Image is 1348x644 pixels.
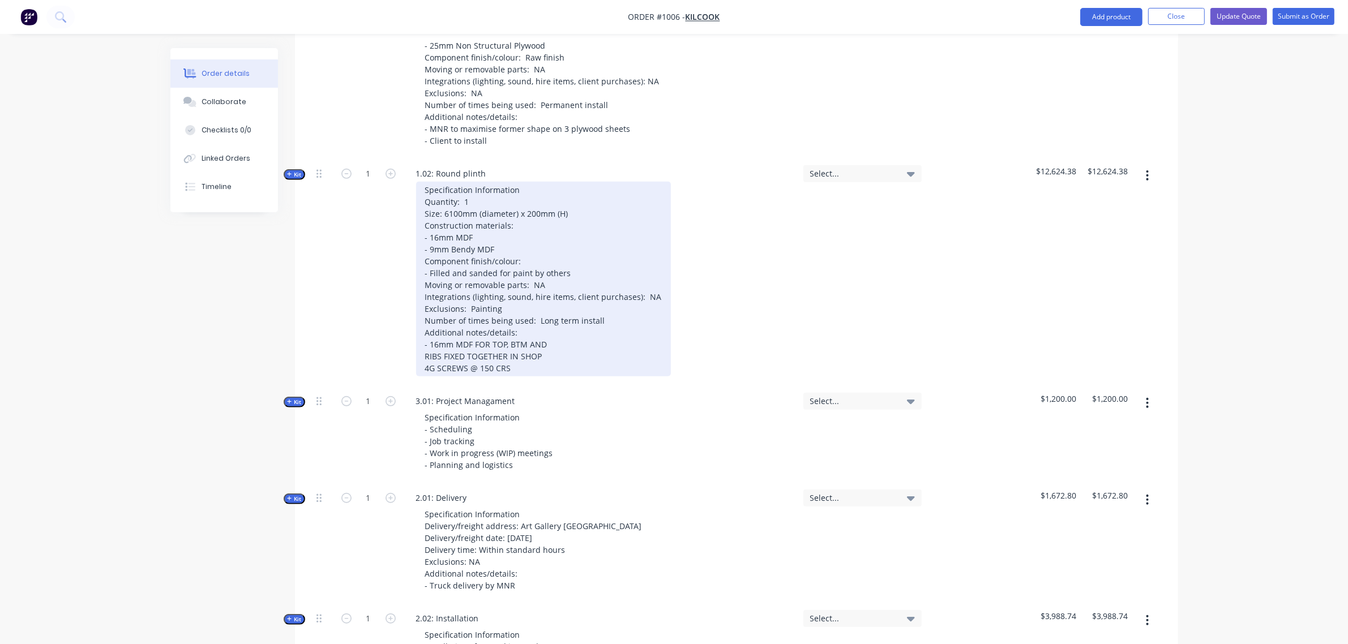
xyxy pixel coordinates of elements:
span: $1,672.80 [1034,490,1076,501]
button: Kit [284,493,305,504]
span: $1,672.80 [1085,490,1128,501]
span: $12,624.38 [1085,165,1128,177]
a: Kilcook [686,12,720,23]
button: Collaborate [170,88,278,116]
div: 2.01: Delivery [407,490,476,506]
span: Select... [810,168,896,179]
div: Order details [202,68,250,79]
div: Checklists 0/0 [202,125,251,135]
button: Order details [170,59,278,88]
span: $3,988.74 [1085,610,1128,622]
button: Submit as Order [1273,8,1334,25]
span: $1,200.00 [1085,393,1128,405]
div: Collaborate [202,97,246,107]
button: Kit [284,614,305,625]
span: Kit [287,495,302,503]
div: Timeline [202,182,232,192]
div: 1.02: Round plinth [407,165,495,182]
span: Select... [810,395,896,407]
span: $1,200.00 [1034,393,1076,405]
span: Select... [810,492,896,504]
button: Add product [1080,8,1142,26]
button: Timeline [170,173,278,201]
div: 2.02: Installation [407,610,488,626]
span: $3,988.74 [1034,610,1076,622]
img: Factory [20,8,37,25]
span: Select... [810,612,896,624]
div: Specification Information Delivery/freight address: Art Gallery [GEOGRAPHIC_DATA] Delivery/freigh... [416,506,651,594]
span: Kit [287,398,302,406]
button: Checklists 0/0 [170,116,278,144]
div: Specification Information - Scheduling - Job tracking - Work in progress (WIP) meetings - Plannin... [416,409,562,473]
button: Kit [284,397,305,407]
button: Kit [284,169,305,180]
div: 3.01: Project Managament [407,393,524,409]
button: Update Quote [1210,8,1267,25]
button: Linked Orders [170,144,278,173]
span: Kit [287,615,302,624]
button: Close [1148,8,1205,25]
span: Order #1006 - [628,12,686,23]
div: Linked Orders [202,153,250,164]
span: Kit [287,170,302,179]
div: Specification Information Quantity: 1 Size: 6100mm (diameter) x 200mm (H) Construction materials:... [416,182,671,376]
span: $12,624.38 [1034,165,1076,177]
